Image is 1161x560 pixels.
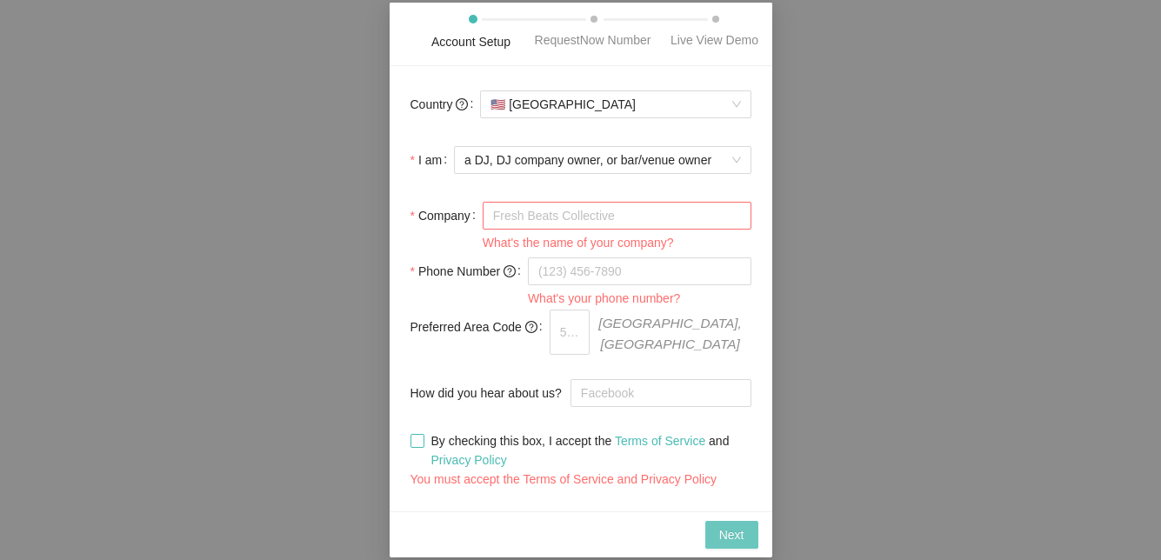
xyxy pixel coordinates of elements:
label: How did you hear about us? [410,376,570,410]
div: Account Setup [431,32,510,51]
span: Preferred Area Code [410,317,537,337]
span: Next [719,525,744,544]
span: question-circle [456,98,468,110]
div: What's your phone number? [528,289,751,308]
label: I am [410,143,455,177]
div: Live View Demo [671,30,758,50]
a: Terms of Service [615,434,705,448]
div: You must accept the Terms of Service and Privacy Policy [410,470,751,489]
span: [GEOGRAPHIC_DATA] [490,91,740,117]
span: a DJ, DJ company owner, or bar/venue owner [464,147,740,173]
button: Next [705,521,758,549]
label: Company [410,198,483,233]
div: What's the name of your company? [483,233,751,252]
span: question-circle [525,321,537,333]
span: question-circle [504,265,516,277]
span: [GEOGRAPHIC_DATA], [GEOGRAPHIC_DATA] [590,310,751,355]
div: RequestNow Number [535,30,651,50]
input: Company [483,202,751,230]
span: Country [410,95,469,114]
span: Phone Number [418,262,516,281]
span: 🇺🇸 [490,97,505,111]
input: How did you hear about us? [570,379,751,407]
input: (123) 456-7890 [528,257,751,285]
a: Privacy Policy [431,453,507,467]
span: By checking this box, I accept the and [424,431,751,470]
input: 510 [550,310,590,355]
